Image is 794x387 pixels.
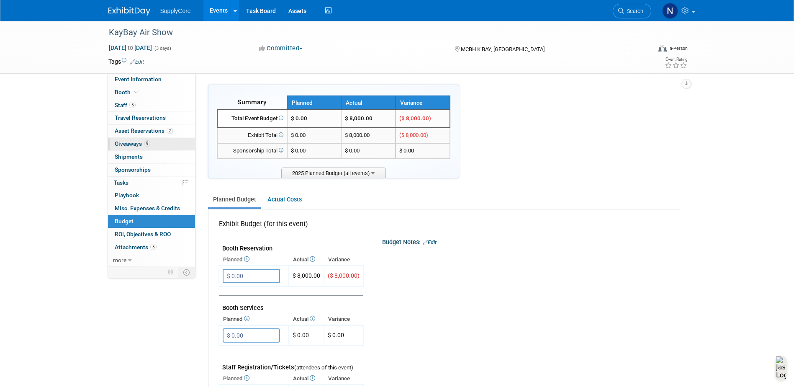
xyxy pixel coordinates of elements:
[154,46,171,51] span: (3 days)
[287,96,342,110] th: Planned
[291,132,306,138] span: $ 0.00
[423,240,437,245] a: Edit
[108,112,195,124] a: Travel Reservations
[399,147,414,154] span: $ 0.00
[108,254,195,267] a: more
[113,257,126,263] span: more
[108,241,195,254] a: Attachments5
[160,8,191,14] span: SupplyCore
[108,86,195,99] a: Booth
[662,3,678,19] img: Nellie Miller
[108,125,195,137] a: Asset Reservations2
[130,59,144,65] a: Edit
[289,313,324,325] th: Actual
[461,46,545,52] span: MCBH K BAY, [GEOGRAPHIC_DATA]
[114,179,128,186] span: Tasks
[289,254,324,266] th: Actual
[324,373,363,384] th: Variance
[108,99,195,112] a: Staff5
[399,132,428,138] span: ($ 8,000.00)
[289,325,324,346] td: $ 0.00
[291,115,307,121] span: $ 0.00
[219,313,289,325] th: Planned
[108,73,195,86] a: Event Information
[108,44,152,52] span: [DATE] [DATE]
[328,272,360,279] span: ($ 8,000.00)
[126,44,134,51] span: to
[115,166,151,173] span: Sponsorships
[262,192,306,207] a: Actual Costs
[178,267,195,278] td: Toggle Event Tabs
[108,215,195,228] a: Budget
[108,57,144,66] td: Tags
[324,313,363,325] th: Variance
[208,192,261,207] a: Planned Budget
[281,168,386,178] span: 2025 Planned Budget (all events)
[167,128,173,134] span: 2
[256,44,306,53] button: Committed
[324,254,363,266] th: Variance
[129,102,136,108] span: 5
[341,110,396,128] td: $ 8,000.00
[341,143,396,159] td: $ 0.00
[396,96,450,110] th: Variance
[382,236,679,247] div: Budget Notes:
[221,132,283,139] div: Exhibit Total
[164,267,178,278] td: Personalize Event Tab Strip
[624,8,643,14] span: Search
[658,45,667,52] img: Format-Inperson.png
[150,244,157,250] span: 5
[665,57,687,62] div: Event Rating
[219,219,360,233] div: Exhibit Budget (for this event)
[108,228,195,241] a: ROI, Objectives & ROO
[289,373,324,384] th: Actual
[108,177,195,189] a: Tasks
[115,218,134,224] span: Budget
[613,4,651,18] a: Search
[237,98,267,106] span: Summary
[328,332,344,338] span: $ 0.00
[106,25,639,40] div: KayBay Air Show
[108,202,195,215] a: Misc. Expenses & Credits
[219,296,363,314] td: Booth Services
[115,140,150,147] span: Giveaways
[668,45,688,52] div: In-Person
[219,236,363,254] td: Booth Reservation
[108,7,150,15] img: ExhibitDay
[294,364,353,371] span: (attendees of this event)
[341,128,396,143] td: $ 8,000.00
[115,102,136,108] span: Staff
[219,373,289,384] th: Planned
[115,127,173,134] span: Asset Reservations
[115,231,171,237] span: ROI, Objectives & ROO
[341,96,396,110] th: Actual
[221,115,283,123] div: Total Event Budget
[115,192,139,199] span: Playbook
[602,44,688,56] div: Event Format
[144,140,150,147] span: 9
[115,153,143,160] span: Shipments
[134,90,139,94] i: Booth reservation complete
[115,76,162,83] span: Event Information
[293,272,320,279] span: $ 8,000.00
[108,151,195,163] a: Shipments
[221,147,283,155] div: Sponsorship Total
[115,205,180,212] span: Misc. Expenses & Credits
[115,244,157,250] span: Attachments
[291,147,306,154] span: $ 0.00
[108,164,195,176] a: Sponsorships
[399,115,431,121] span: ($ 8,000.00)
[115,114,166,121] span: Travel Reservations
[108,189,195,202] a: Playbook
[219,254,289,266] th: Planned
[219,355,363,373] td: Staff Registration/Tickets
[108,138,195,150] a: Giveaways9
[115,89,140,95] span: Booth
